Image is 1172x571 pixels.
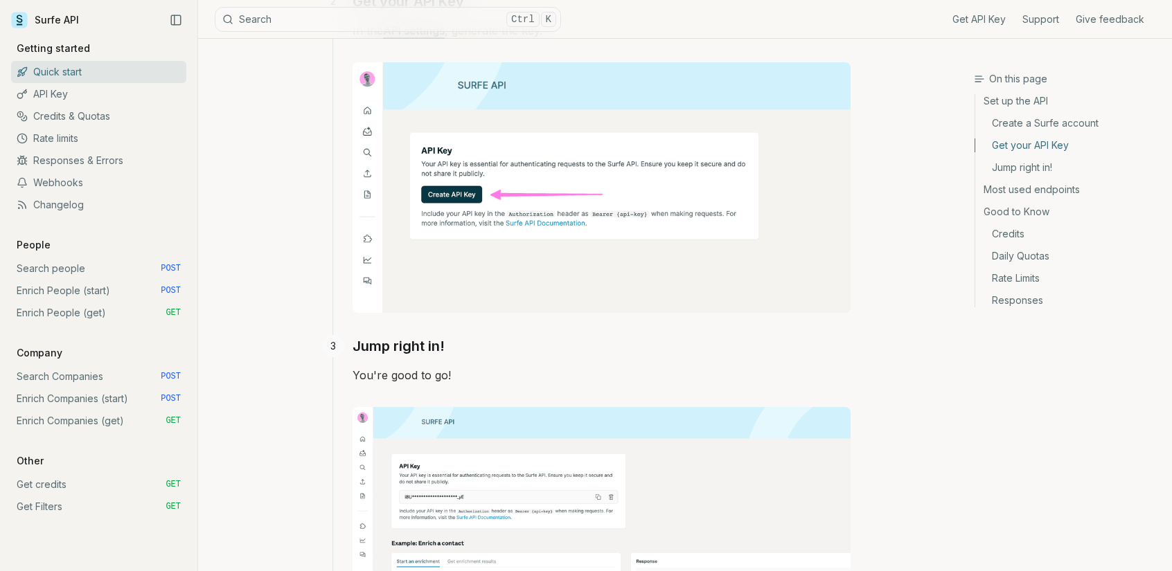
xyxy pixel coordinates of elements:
a: Get Filters GET [11,496,186,518]
span: POST [161,393,181,404]
a: Surfe API [11,10,79,30]
a: Good to Know [975,201,1161,223]
span: POST [161,263,181,274]
a: Create a Surfe account [975,112,1161,134]
span: GET [166,501,181,512]
a: Jump right in! [975,156,1161,179]
a: Responses & Errors [11,149,186,172]
a: Daily Quotas [975,245,1161,267]
span: POST [161,371,181,382]
a: Webhooks [11,172,186,194]
span: GET [166,307,181,318]
a: Search Companies POST [11,365,186,388]
a: Responses [975,289,1161,307]
span: POST [161,285,181,296]
a: Enrich People (start) POST [11,280,186,302]
button: SearchCtrlK [215,7,561,32]
p: Company [11,346,68,360]
a: Most used endpoints [975,179,1161,201]
a: Credits [975,223,1161,245]
span: GET [166,415,181,426]
a: Changelog [11,194,186,216]
p: Getting started [11,42,96,55]
a: Get your API Key [975,134,1161,156]
a: Enrich Companies (start) POST [11,388,186,410]
img: Image [353,62,851,313]
a: Rate Limits [975,267,1161,289]
a: API Key [11,83,186,105]
p: Other [11,454,49,468]
a: Support [1022,12,1059,26]
a: Enrich Companies (get) GET [11,410,186,432]
a: Jump right in! [353,335,445,357]
a: Rate limits [11,127,186,149]
a: Quick start [11,61,186,83]
a: Get credits GET [11,473,186,496]
p: You're good to go! [353,365,851,385]
kbd: K [541,12,556,27]
a: Search people POST [11,257,186,280]
span: GET [166,479,181,490]
a: Enrich People (get) GET [11,302,186,324]
a: Give feedback [1076,12,1144,26]
a: Set up the API [975,94,1161,112]
p: People [11,238,56,252]
h3: On this page [974,72,1161,86]
button: Collapse Sidebar [166,10,186,30]
a: Get API Key [952,12,1006,26]
p: In the , generate the key. [353,21,851,313]
a: Credits & Quotas [11,105,186,127]
kbd: Ctrl [506,12,540,27]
